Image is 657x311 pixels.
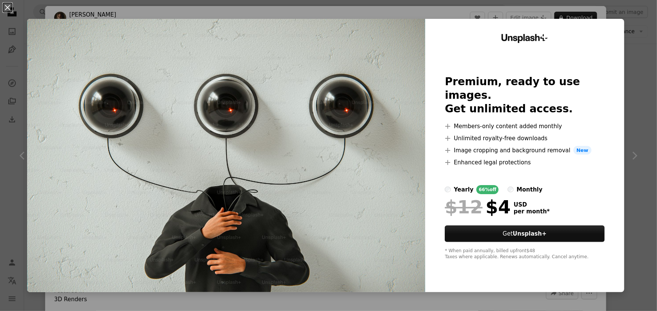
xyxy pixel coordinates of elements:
div: monthly [517,185,543,194]
li: Members-only content added monthly [445,122,604,131]
button: GetUnsplash+ [445,225,604,242]
li: Enhanced legal protections [445,158,604,167]
div: $4 [445,197,511,217]
div: yearly [454,185,473,194]
h2: Premium, ready to use images. Get unlimited access. [445,75,604,116]
div: 66% off [476,185,499,194]
strong: Unsplash+ [513,230,547,237]
input: yearly66%off [445,187,451,193]
span: USD [514,201,550,208]
li: Unlimited royalty-free downloads [445,134,604,143]
span: New [573,146,592,155]
input: monthly [508,187,514,193]
span: $12 [445,197,482,217]
li: Image cropping and background removal [445,146,604,155]
span: per month * [514,208,550,215]
div: * When paid annually, billed upfront $48 Taxes where applicable. Renews automatically. Cancel any... [445,248,604,260]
